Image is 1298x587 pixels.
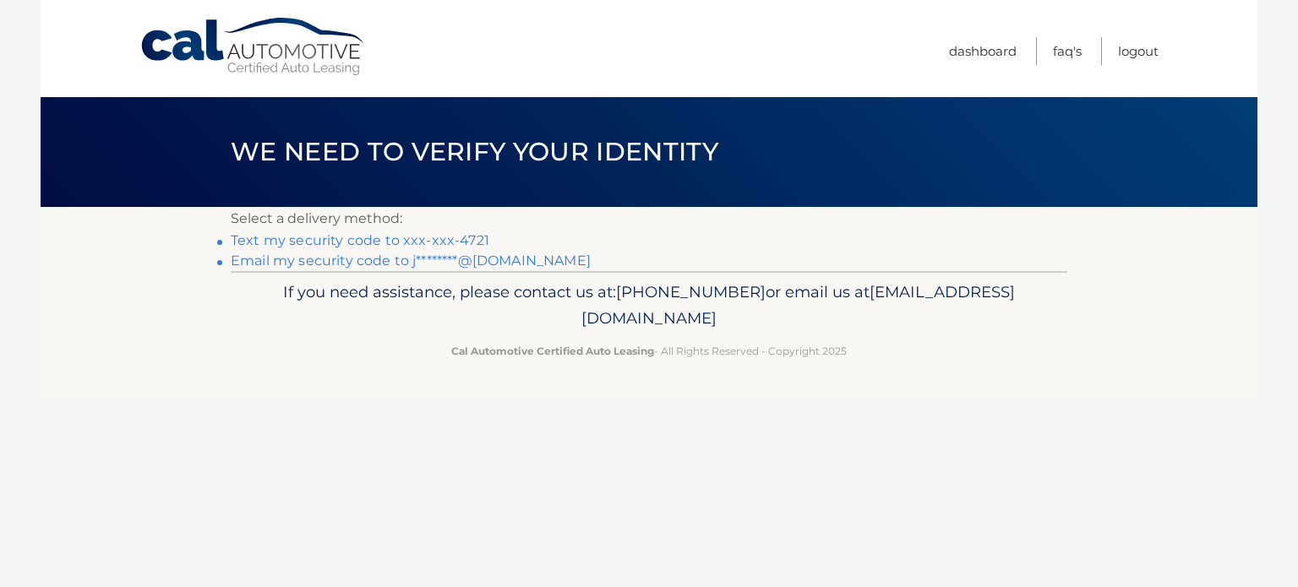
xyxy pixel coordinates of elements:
span: [PHONE_NUMBER] [616,282,766,302]
a: Logout [1118,37,1159,65]
a: Dashboard [949,37,1017,65]
span: We need to verify your identity [231,136,718,167]
strong: Cal Automotive Certified Auto Leasing [451,345,654,357]
p: - All Rights Reserved - Copyright 2025 [242,342,1056,360]
a: FAQ's [1053,37,1082,65]
a: Cal Automotive [139,17,368,77]
p: If you need assistance, please contact us at: or email us at [242,279,1056,333]
a: Text my security code to xxx-xxx-4721 [231,232,489,248]
a: Email my security code to j********@[DOMAIN_NAME] [231,253,591,269]
p: Select a delivery method: [231,207,1067,231]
